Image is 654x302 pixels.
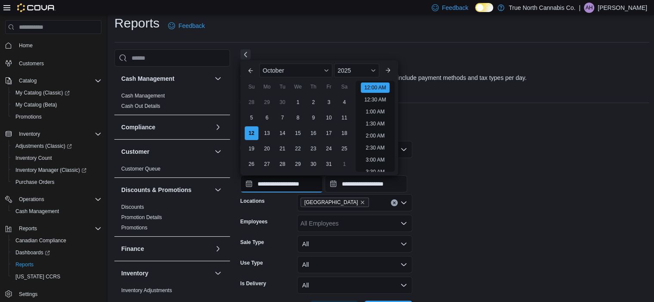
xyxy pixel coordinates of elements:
[291,111,305,125] div: day-8
[276,111,289,125] div: day-7
[297,256,412,273] button: All
[19,291,37,298] span: Settings
[2,39,105,52] button: Home
[244,95,352,172] div: October, 2025
[245,157,258,171] div: day-26
[400,220,407,227] button: Open list of options
[121,147,211,156] button: Customer
[259,64,332,77] div: Button. Open the month selector. October is currently selected.
[213,73,223,84] button: Cash Management
[322,95,336,109] div: day-3
[15,194,48,204] button: Operations
[12,141,101,151] span: Adjustments (Classic)
[9,87,105,99] a: My Catalog (Classic)
[2,128,105,140] button: Inventory
[9,205,105,217] button: Cash Management
[9,235,105,247] button: Canadian Compliance
[260,80,274,94] div: Mo
[260,157,274,171] div: day-27
[121,74,175,83] h3: Cash Management
[15,40,36,51] a: Home
[121,123,211,131] button: Compliance
[260,142,274,156] div: day-20
[338,111,351,125] div: day-11
[121,269,148,278] h3: Inventory
[12,259,101,270] span: Reports
[213,244,223,254] button: Finance
[12,100,101,110] span: My Catalog (Beta)
[15,76,101,86] span: Catalog
[121,287,172,293] a: Inventory Adjustments
[325,175,407,192] input: Press the down key to open a popover containing a calendar.
[400,199,407,206] button: Open list of options
[121,93,165,99] a: Cash Management
[475,3,493,12] input: Dark Mode
[322,80,336,94] div: Fr
[307,80,320,94] div: Th
[178,21,205,30] span: Feedback
[15,76,40,86] button: Catalog
[12,206,62,217] a: Cash Management
[381,64,395,77] button: Next month
[15,273,60,280] span: [US_STATE] CCRS
[12,271,64,282] a: [US_STATE] CCRS
[17,3,55,12] img: Cova
[121,186,191,194] h3: Discounts & Promotions
[240,280,266,287] label: Is Delivery
[12,247,101,258] span: Dashboards
[12,271,101,282] span: Washington CCRS
[297,235,412,253] button: All
[9,111,105,123] button: Promotions
[19,196,44,203] span: Operations
[338,157,351,171] div: day-1
[338,126,351,140] div: day-18
[322,126,336,140] div: day-17
[362,119,388,129] li: 1:30 AM
[15,129,101,139] span: Inventory
[291,142,305,156] div: day-22
[121,214,162,221] span: Promotion Details
[12,88,73,98] a: My Catalog (Classic)
[245,111,258,125] div: day-5
[121,225,147,231] a: Promotions
[12,112,45,122] a: Promotions
[322,111,336,125] div: day-10
[391,199,398,206] button: Clear input
[12,112,101,122] span: Promotions
[12,100,61,110] a: My Catalog (Beta)
[121,186,211,194] button: Discounts & Promotions
[362,131,388,141] li: 2:00 AM
[9,259,105,271] button: Reports
[297,277,412,294] button: All
[304,198,358,207] span: [GEOGRAPHIC_DATA]
[12,165,90,175] a: Inventory Manager (Classic)
[276,80,289,94] div: Tu
[240,198,265,204] label: Locations
[15,143,72,149] span: Adjustments (Classic)
[15,237,66,244] span: Canadian Compliance
[291,80,305,94] div: We
[9,99,105,111] button: My Catalog (Beta)
[245,126,258,140] div: day-12
[213,268,223,278] button: Inventory
[509,3,575,13] p: True North Cannabis Co.
[9,152,105,164] button: Inventory Count
[15,289,101,299] span: Settings
[240,175,323,192] input: Press the down key to enter a popover containing a calendar. Press the escape key to close the po...
[12,247,53,258] a: Dashboards
[15,101,57,108] span: My Catalog (Beta)
[15,223,40,234] button: Reports
[213,146,223,157] button: Customer
[15,289,41,299] a: Settings
[19,60,44,67] span: Customers
[362,155,388,165] li: 3:00 AM
[291,157,305,171] div: day-29
[12,153,101,163] span: Inventory Count
[121,244,211,253] button: Finance
[240,49,251,60] button: Next
[9,176,105,188] button: Purchase Orders
[9,140,105,152] a: Adjustments (Classic)
[15,223,101,234] span: Reports
[121,166,160,172] a: Customer Queue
